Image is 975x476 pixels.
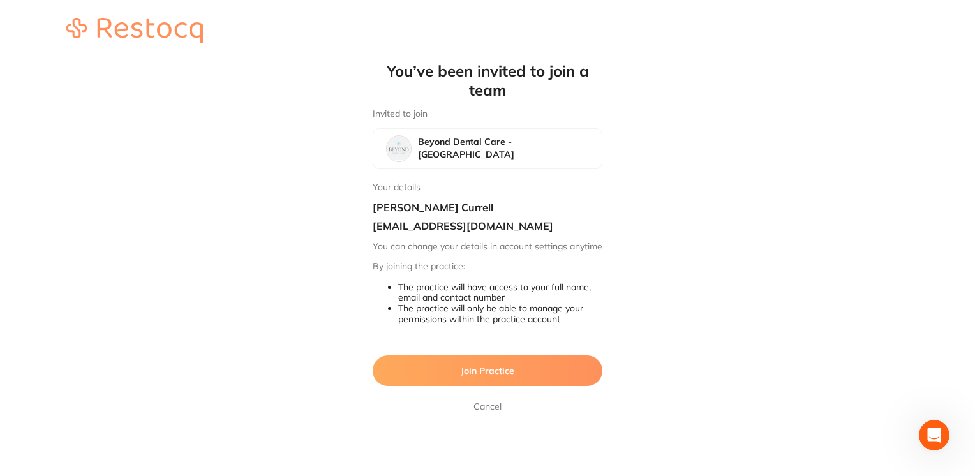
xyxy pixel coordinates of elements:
p: You can change your details in account settings anytime [373,241,602,252]
p: Your details [373,182,602,193]
button: Join Practice [373,355,602,386]
iframe: Intercom live chat [919,420,949,450]
h4: [EMAIL_ADDRESS][DOMAIN_NAME] [373,220,602,232]
a: Cancel [373,401,602,412]
img: restocq_logo.svg [66,18,203,43]
p: Invited to join [373,108,602,119]
li: The practice will only be able to manage your permissions within the practice account [398,303,602,325]
h4: [PERSON_NAME] Currell [373,202,602,214]
li: The practice will have access to your full name, email and contact number [398,282,602,304]
p: By joining the practice: [373,261,602,272]
img: Beyond Dental Care - Sandstone Point [387,136,411,160]
h4: Beyond Dental Care - [GEOGRAPHIC_DATA] [418,136,602,161]
span: Join Practice [461,365,514,376]
h1: You’ve been invited to join a team [373,61,602,100]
